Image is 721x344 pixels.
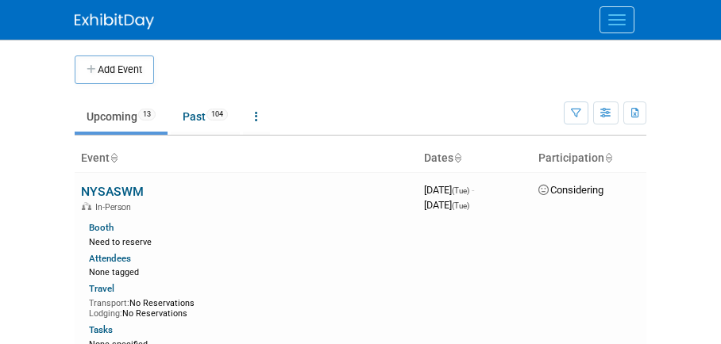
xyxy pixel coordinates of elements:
span: In-Person [95,202,136,212]
a: Past104 [171,101,240,132]
img: In-Person Event [82,202,91,210]
a: Sort by Start Date [453,151,461,164]
th: Event [75,145,418,172]
th: Dates [418,145,532,172]
a: Upcoming13 [75,101,168,132]
div: None tagged [89,264,423,278]
span: 104 [206,109,228,120]
a: Travel [89,283,114,294]
th: Participation [532,145,646,172]
div: No Reservations No Reservations [89,295,411,319]
span: Transport: [89,298,129,308]
span: (Tue) [452,186,469,195]
button: Add Event [75,55,154,84]
span: [DATE] [424,184,474,196]
span: 13 [138,109,156,120]
span: - [472,184,474,196]
a: Sort by Participation Type [604,151,612,164]
a: Booth [89,222,114,233]
a: Attendees [89,253,131,264]
div: Need to reserve [89,234,411,248]
span: [DATE] [424,199,469,211]
span: Lodging: [89,308,122,319]
img: ExhibitDay [75,13,154,29]
span: (Tue) [452,201,469,210]
a: Sort by Event Name [110,151,118,164]
button: Menu [600,6,634,33]
span: Considering [538,184,603,196]
a: NYSASWM [81,184,144,199]
a: Tasks [89,324,113,335]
